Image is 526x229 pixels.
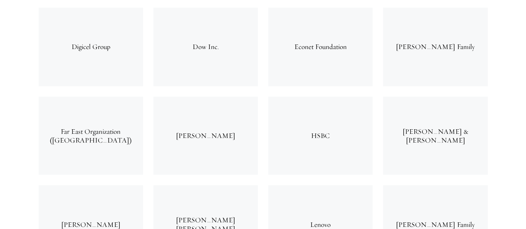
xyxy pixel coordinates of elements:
div: Econet Foundation [268,7,373,86]
div: [PERSON_NAME] Family [383,7,487,86]
div: [PERSON_NAME] & [PERSON_NAME] [383,96,487,175]
div: Digicel Group [39,7,143,86]
div: Dow Inc. [153,7,258,86]
div: [PERSON_NAME] [153,96,258,175]
div: Far East Organization ([GEOGRAPHIC_DATA]) [39,96,143,175]
div: HSBC [268,96,373,175]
